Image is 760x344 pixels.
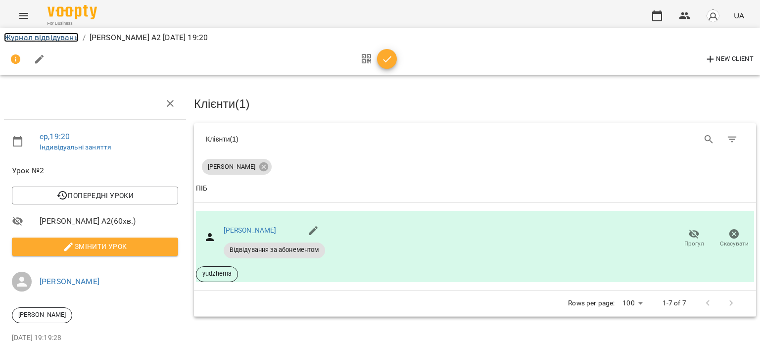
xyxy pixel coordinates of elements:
[730,6,748,25] button: UA
[40,143,111,151] a: Індивідуальні заняття
[705,53,754,65] span: New Client
[90,32,208,44] p: [PERSON_NAME] А2 [DATE] 19:20
[40,277,99,286] a: [PERSON_NAME]
[674,225,714,252] button: Прогул
[194,123,756,155] div: Table Toolbar
[684,240,704,248] span: Прогул
[196,183,207,195] div: ПІБ
[202,159,272,175] div: [PERSON_NAME]
[4,33,79,42] a: Журнал відвідувань
[4,32,756,44] nav: breadcrumb
[720,240,749,248] span: Скасувати
[12,187,178,204] button: Попередні уроки
[714,225,754,252] button: Скасувати
[40,132,70,141] a: ср , 19:20
[663,298,686,308] p: 1-7 of 7
[224,226,277,234] a: [PERSON_NAME]
[47,20,97,27] span: For Business
[20,241,170,252] span: Змінити урок
[206,134,468,144] div: Клієнти ( 1 )
[194,98,756,110] h3: Клієнти ( 1 )
[720,128,744,151] button: Фільтр
[196,183,754,195] span: ПІБ
[83,32,86,44] li: /
[12,238,178,255] button: Змінити урок
[224,246,325,254] span: Відвідування за абонементом
[706,9,720,23] img: avatar_s.png
[568,298,615,308] p: Rows per page:
[40,215,178,227] span: [PERSON_NAME] А2 ( 60 хв. )
[12,307,72,323] div: [PERSON_NAME]
[47,5,97,19] img: Voopty Logo
[12,165,178,177] span: Урок №2
[196,269,237,278] span: yudzhema
[20,190,170,201] span: Попередні уроки
[12,333,178,343] p: [DATE] 19:19:28
[702,51,756,67] button: New Client
[734,10,744,21] span: UA
[12,4,36,28] button: Menu
[618,296,646,310] div: 100
[697,128,721,151] button: Search
[202,162,261,171] span: [PERSON_NAME]
[12,310,72,319] span: [PERSON_NAME]
[196,183,207,195] div: Sort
